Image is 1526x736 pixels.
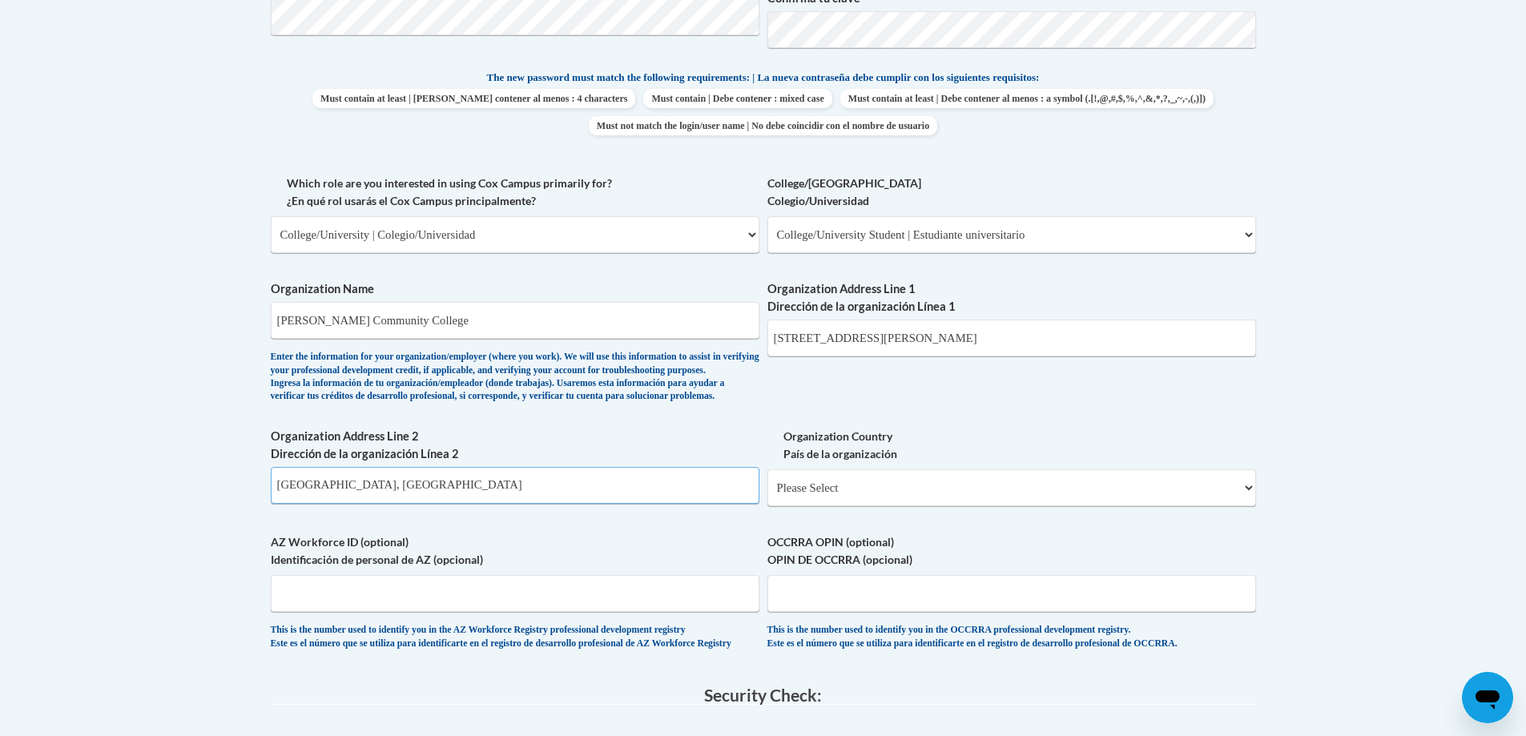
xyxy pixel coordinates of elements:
[312,89,635,108] span: Must contain at least | [PERSON_NAME] contener al menos : 4 characters
[767,624,1256,650] div: This is the number used to identify you in the OCCRRA professional development registry. Este es ...
[271,351,759,404] div: Enter the information for your organization/employer (where you work). We will use this informati...
[589,116,937,135] span: Must not match the login/user name | No debe coincidir con el nombre de usuario
[271,302,759,339] input: Metadata input
[767,175,1256,210] label: College/[GEOGRAPHIC_DATA] Colegio/Universidad
[767,533,1256,569] label: OCCRRA OPIN (optional) OPIN DE OCCRRA (opcional)
[487,70,1040,85] span: The new password must match the following requirements: | La nueva contraseña debe cumplir con lo...
[643,89,831,108] span: Must contain | Debe contener : mixed case
[271,175,759,210] label: Which role are you interested in using Cox Campus primarily for? ¿En qué rol usarás el Cox Campus...
[840,89,1214,108] span: Must contain at least | Debe contener al menos : a symbol (.[!,@,#,$,%,^,&,*,?,_,~,-,(,)])
[271,624,759,650] div: This is the number used to identify you in the AZ Workforce Registry professional development reg...
[767,428,1256,463] label: Organization Country País de la organización
[767,280,1256,316] label: Organization Address Line 1 Dirección de la organización Línea 1
[704,685,822,705] span: Security Check:
[271,533,759,569] label: AZ Workforce ID (optional) Identificación de personal de AZ (opcional)
[271,467,759,504] input: Metadata input
[767,320,1256,356] input: Metadata input
[1462,672,1513,723] iframe: Button to launch messaging window, conversation in progress
[271,280,759,298] label: Organization Name
[271,428,759,463] label: Organization Address Line 2 Dirección de la organización Línea 2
